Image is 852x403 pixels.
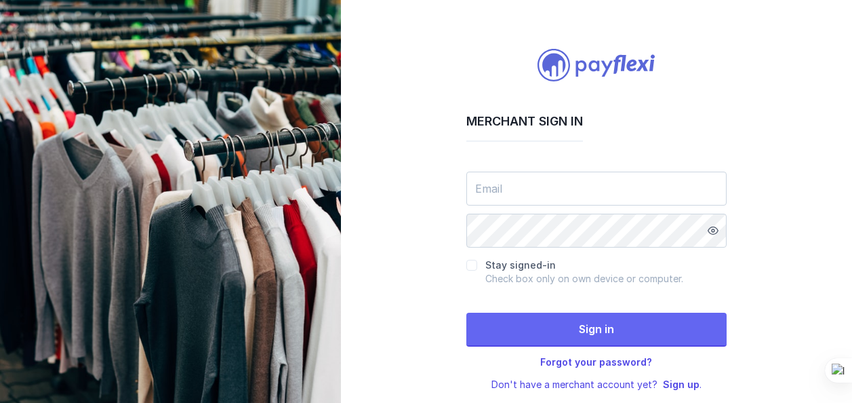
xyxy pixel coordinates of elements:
a: Sign up [663,379,699,390]
a: Forgot your password? [540,356,652,368]
button: Sign in [466,313,727,347]
h2: Merchant Sign in [466,114,583,142]
span: . [663,379,702,390]
input: Email [466,172,727,206]
span: Don't have a merchant account yet? [491,379,657,390]
span: Sign in [579,322,614,336]
label: Stay signed-in [485,259,556,271]
p: Check box only on own device or computer. [485,272,683,286]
